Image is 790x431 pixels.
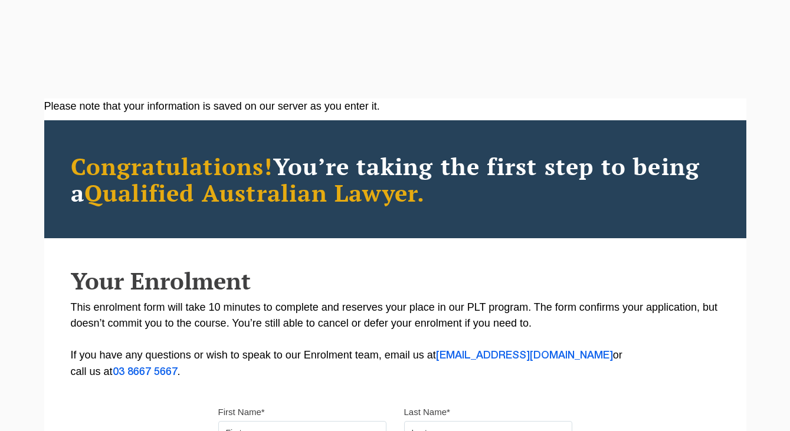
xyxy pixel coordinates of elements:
span: Congratulations! [71,150,273,182]
span: Qualified Australian Lawyer. [84,177,425,208]
h2: You’re taking the first step to being a [71,153,720,206]
h2: Your Enrolment [71,268,720,294]
p: This enrolment form will take 10 minutes to complete and reserves your place in our PLT program. ... [71,300,720,380]
label: Last Name* [404,406,450,418]
a: [EMAIL_ADDRESS][DOMAIN_NAME] [436,351,613,360]
a: 03 8667 5667 [113,367,178,377]
label: First Name* [218,406,265,418]
div: Please note that your information is saved on our server as you enter it. [44,98,746,114]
